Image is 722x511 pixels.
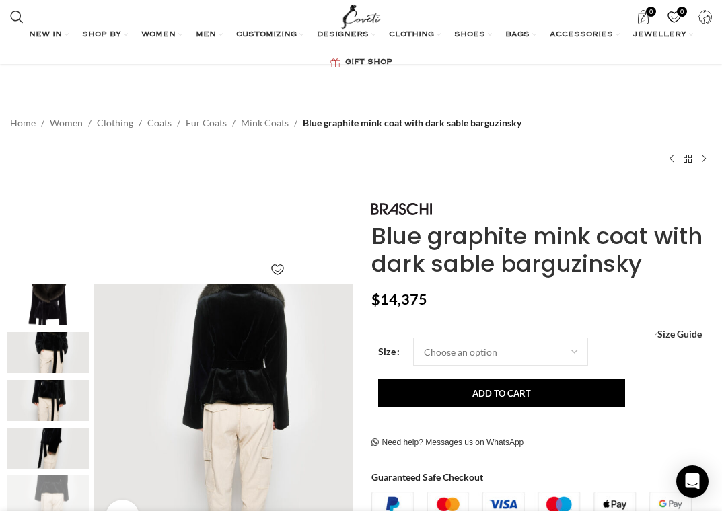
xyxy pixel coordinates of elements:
[29,22,69,48] a: NEW IN
[241,116,289,130] a: Mink Coats
[677,7,687,17] span: 0
[371,203,432,216] img: BRASCHI
[660,3,688,30] div: My Wishlist
[389,30,434,40] span: CLOTHING
[196,30,216,40] span: MEN
[633,30,686,40] span: JEWELLERY
[505,30,530,40] span: BAGS
[7,428,89,469] img: Blue graphite mink coat with dark sable barguzinsky - Image 4
[10,116,521,130] nav: Breadcrumb
[633,22,693,48] a: JEWELLERY
[696,151,712,167] a: Next product
[82,30,121,40] span: SHOP BY
[141,22,182,48] a: WOMEN
[7,284,89,332] div: 1 / 8
[29,30,62,40] span: NEW IN
[147,116,172,130] a: Coats
[7,332,89,380] div: 2 / 8
[345,57,392,68] span: GIFT SHOP
[7,380,89,428] div: 3 / 8
[3,22,719,76] div: Main navigation
[317,22,375,48] a: DESIGNERS
[389,22,441,48] a: CLOTHING
[378,379,625,407] button: Add to cart
[7,332,89,373] img: Blue Mink fur Coats
[303,116,521,130] span: Blue graphite mink coat with dark sable barguzinsky
[663,151,680,167] a: Previous product
[660,3,688,30] a: 0
[676,465,709,498] div: Open Intercom Messenger
[550,30,613,40] span: ACCESSORIES
[97,116,133,130] a: Clothing
[10,116,36,130] a: Home
[338,10,384,22] a: Site logo
[378,344,400,359] label: Size
[646,7,656,17] span: 0
[236,30,297,40] span: CUSTOMIZING
[371,223,713,278] h1: Blue graphite mink coat with dark sable barguzinsky
[50,116,83,130] a: Women
[371,290,380,308] span: $
[550,22,620,48] a: ACCESSORIES
[454,30,485,40] span: SHOES
[141,30,176,40] span: WOMEN
[7,284,89,325] img: Coveti
[371,471,483,483] strong: Guaranteed Safe Checkout
[236,22,303,48] a: CUSTOMIZING
[371,438,524,448] a: Need help? Messages us on WhatsApp
[330,58,340,67] img: GiftBag
[317,30,369,40] span: DESIGNERS
[454,22,492,48] a: SHOES
[371,290,427,308] bdi: 14,375
[3,3,30,30] a: Search
[82,22,128,48] a: SHOP BY
[505,22,536,48] a: BAGS
[629,3,657,30] a: 0
[7,428,89,475] div: 4 / 8
[186,116,227,130] a: Fur Coats
[330,49,392,76] a: GIFT SHOP
[7,380,89,421] img: mink fur
[196,22,223,48] a: MEN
